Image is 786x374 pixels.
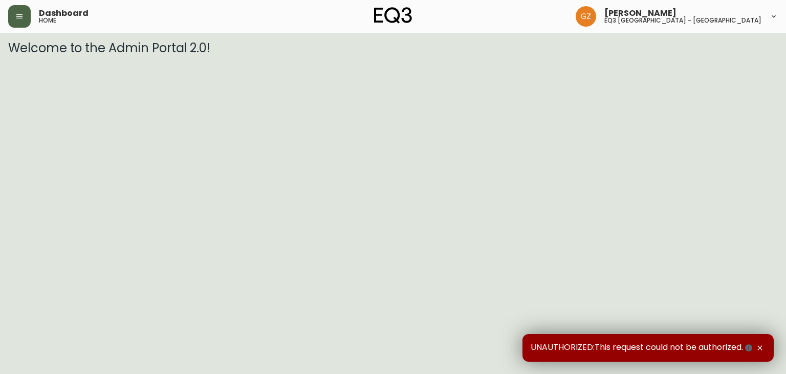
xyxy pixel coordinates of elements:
span: Dashboard [39,9,89,17]
img: logo [374,7,412,24]
img: 78875dbee59462ec7ba26e296000f7de [576,6,596,27]
h5: eq3 [GEOGRAPHIC_DATA] - [GEOGRAPHIC_DATA] [604,17,761,24]
span: [PERSON_NAME] [604,9,676,17]
h3: Welcome to the Admin Portal 2.0! [8,41,778,55]
span: UNAUTHORIZED:This request could not be authorized. [531,342,754,354]
h5: home [39,17,56,24]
